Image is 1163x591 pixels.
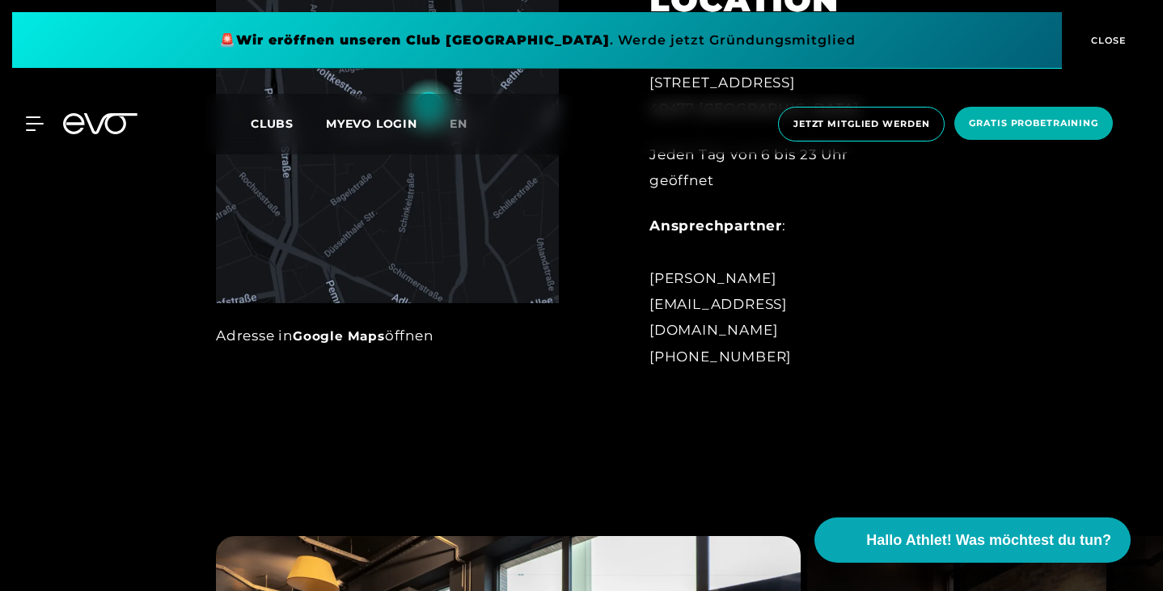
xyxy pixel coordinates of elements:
div: Adresse in öffnen [216,323,559,348]
span: Jetzt Mitglied werden [793,117,929,131]
span: Hallo Athlet! Was möchtest du tun? [866,530,1111,551]
div: Jeden Tag von 6 bis 23 Uhr geöffnet [649,141,915,194]
span: Clubs [251,116,294,131]
div: : [PERSON_NAME] [EMAIL_ADDRESS][DOMAIN_NAME] [PHONE_NUMBER] [649,213,915,369]
button: CLOSE [1062,12,1151,69]
span: en [450,116,467,131]
a: Clubs [251,116,326,131]
a: Gratis Probetraining [949,107,1118,141]
span: CLOSE [1087,33,1127,48]
span: Gratis Probetraining [969,116,1098,130]
a: Jetzt Mitglied werden [773,107,949,141]
a: Google Maps [293,328,385,344]
a: en [450,115,487,133]
button: Hallo Athlet! Was möchtest du tun? [814,517,1131,563]
a: MYEVO LOGIN [326,116,417,131]
strong: Ansprechpartner [649,217,782,234]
